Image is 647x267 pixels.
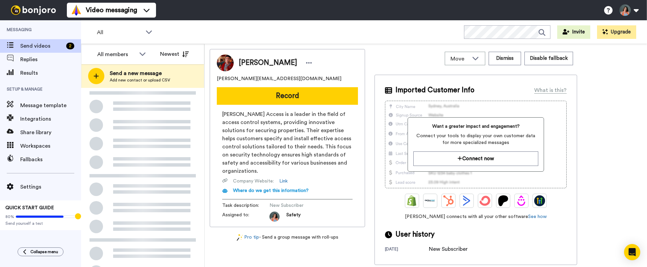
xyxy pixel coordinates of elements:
a: See how [528,214,547,219]
span: QUICK START GUIDE [5,205,54,210]
button: Invite [557,25,590,39]
a: Link [279,178,288,185]
span: Assigned to: [222,212,269,222]
span: New Subscriber [269,202,334,209]
div: New Subscriber [429,245,468,253]
span: 80% [5,214,14,219]
button: Disable fallback [524,52,573,65]
span: Share library [20,128,81,137]
span: Integrations [20,115,81,123]
span: Imported Customer Info [395,85,474,95]
span: Settings [20,183,81,191]
span: Safety [286,212,301,222]
span: [PERSON_NAME] [239,58,297,68]
span: Send yourself a test [5,221,76,226]
span: Replies [20,55,81,64]
div: 2 [66,43,74,49]
span: Send videos [20,42,63,50]
span: Fallbacks [20,155,81,164]
span: Want a greater impact and engagement? [413,123,538,130]
div: - Send a group message with roll-ups [210,234,365,241]
span: Where do we get this information? [233,188,309,193]
span: Collapse menu [30,249,58,254]
div: Open Intercom Messenger [624,244,640,260]
span: Add new contact or upload CSV [110,77,170,83]
img: Shopify [407,195,417,206]
img: ActiveCampaign [461,195,472,206]
span: Connect your tools to display your own customer data for more specialized messages [413,132,538,146]
img: vm-color.svg [71,5,82,16]
div: Tooltip anchor [75,213,81,219]
img: magic-wand.svg [237,234,243,241]
span: Results [20,69,81,77]
div: All members [97,50,136,58]
span: User history [395,229,435,240]
button: Upgrade [597,25,636,39]
img: eeddc3eb-0053-426b-bab6-98c6bbb83454-1678556671.jpg [269,212,280,222]
span: Message template [20,101,81,110]
img: ConvertKit [480,195,490,206]
span: All [97,28,142,37]
button: Connect now [413,151,538,166]
img: GoHighLevel [534,195,545,206]
span: Video messaging [86,5,137,15]
img: Patreon [498,195,509,206]
span: [PERSON_NAME][EMAIL_ADDRESS][DOMAIN_NAME] [217,75,341,82]
img: Hubspot [443,195,454,206]
span: Move [450,55,469,63]
div: What is this? [534,86,567,94]
img: Drip [516,195,527,206]
span: Task description : [222,202,269,209]
a: Pro tip [237,234,259,241]
div: [DATE] [385,246,429,253]
span: Workspaces [20,142,81,150]
button: Newest [155,47,194,61]
button: Record [217,87,358,105]
button: Collapse menu [18,247,63,256]
img: Ontraport [425,195,436,206]
span: Send a new message [110,69,170,77]
img: Image of Paxton [217,54,234,71]
button: Dismiss [489,52,521,65]
span: [PERSON_NAME] connects with all your other software [385,213,567,220]
span: [PERSON_NAME] Access is a leader in the field of access control systems, providing innovative sol... [222,110,353,175]
img: bj-logo-header-white.svg [8,5,59,15]
span: Company Website : [233,178,274,185]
